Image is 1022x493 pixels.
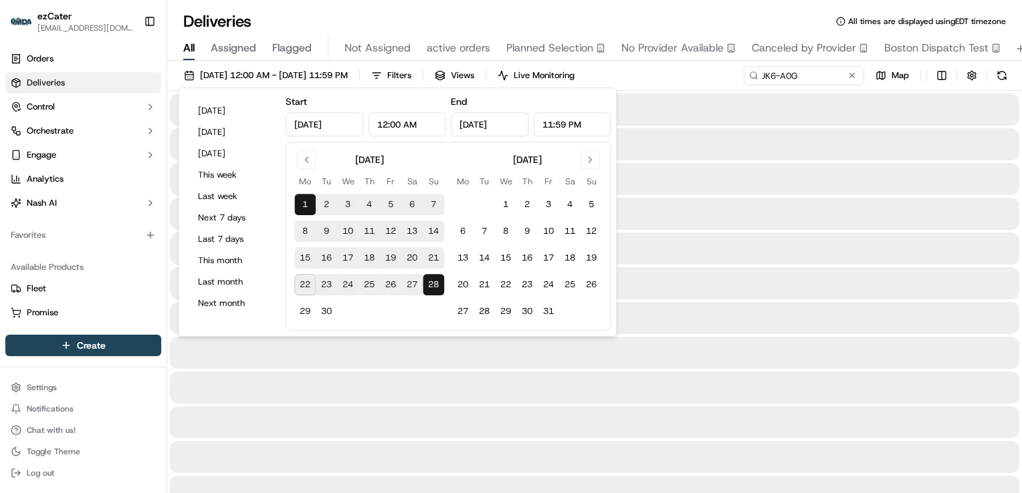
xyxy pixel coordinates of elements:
[294,220,316,242] button: 8
[538,194,559,215] button: 3
[401,247,423,269] button: 20
[744,66,864,85] input: Type to search
[380,247,401,269] button: 19
[192,166,272,184] button: This week
[37,23,133,33] button: [EMAIL_ADDRESS][DOMAIN_NAME]
[8,188,108,212] a: 📗Knowledge Base
[559,194,581,215] button: 4
[27,194,102,207] span: Knowledge Base
[27,101,55,113] span: Control
[870,66,915,85] button: Map
[294,174,316,188] th: Monday
[516,220,538,242] button: 9
[452,174,474,188] th: Monday
[752,40,856,56] span: Canceled by Provider
[11,283,156,295] a: Fleet
[892,69,909,81] span: Map
[27,382,57,393] span: Settings
[37,9,72,23] button: ezCater
[559,247,581,269] button: 18
[452,247,474,269] button: 13
[192,208,272,227] button: Next 7 days
[5,335,161,356] button: Create
[200,69,348,81] span: [DATE] 12:00 AM - [DATE] 11:59 PM
[355,153,384,166] div: [DATE]
[495,194,516,215] button: 1
[380,194,401,215] button: 5
[337,194,359,215] button: 3
[45,141,169,152] div: We're available if you need us!
[5,72,161,94] a: Deliveries
[5,48,161,69] a: Orders
[294,301,316,322] button: 29
[452,220,474,242] button: 6
[538,247,559,269] button: 17
[516,194,538,215] button: 2
[13,53,243,75] p: Welcome 👋
[380,274,401,295] button: 26
[451,112,528,136] input: Date
[581,194,602,215] button: 5
[192,123,272,142] button: [DATE]
[474,274,495,295] button: 21
[294,247,316,269] button: 15
[538,274,559,295] button: 24
[27,446,80,457] span: Toggle Theme
[423,247,444,269] button: 21
[183,40,195,56] span: All
[192,230,272,249] button: Last 7 days
[192,251,272,270] button: This month
[27,173,64,185] span: Analytics
[538,301,559,322] button: 31
[272,40,312,56] span: Flagged
[538,174,559,188] th: Friday
[848,16,1006,27] span: All times are displayed using EDT timezone
[316,194,337,215] button: 2
[5,399,161,418] button: Notifications
[534,112,611,136] input: Time
[452,274,474,295] button: 20
[297,150,316,169] button: Go to previous month
[27,77,65,89] span: Deliveries
[94,226,162,236] a: Powered byPylon
[423,194,444,215] button: 7
[506,40,593,56] span: Planned Selection
[401,194,423,215] button: 6
[27,468,54,478] span: Log out
[337,274,359,295] button: 24
[192,144,272,163] button: [DATE]
[365,66,417,85] button: Filters
[5,96,161,118] button: Control
[5,442,161,461] button: Toggle Theme
[316,301,337,322] button: 30
[192,102,272,120] button: [DATE]
[559,220,581,242] button: 11
[359,220,380,242] button: 11
[451,96,467,108] label: End
[316,247,337,269] button: 16
[45,128,219,141] div: Start new chat
[492,66,581,85] button: Live Monitoring
[316,220,337,242] button: 9
[401,174,423,188] th: Saturday
[516,274,538,295] button: 23
[513,153,542,166] div: [DATE]
[27,125,74,137] span: Orchestrate
[538,220,559,242] button: 10
[401,274,423,295] button: 27
[126,194,215,207] span: API Documentation
[423,274,444,295] button: 28
[27,307,58,319] span: Promise
[316,274,337,295] button: 23
[286,112,363,136] input: Date
[294,274,316,295] button: 22
[359,174,380,188] th: Thursday
[344,40,411,56] span: Not Assigned
[27,425,76,436] span: Chat with us!
[337,220,359,242] button: 10
[380,174,401,188] th: Friday
[474,220,495,242] button: 7
[423,174,444,188] th: Sunday
[5,120,161,142] button: Orchestrate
